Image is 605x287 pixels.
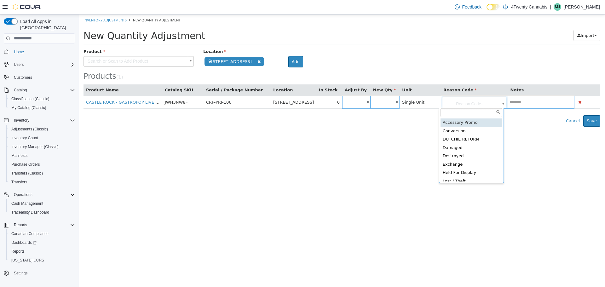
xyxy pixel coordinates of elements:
[9,239,39,246] a: Dashboards
[14,271,27,276] span: Settings
[6,199,78,208] button: Cash Management
[9,169,45,177] a: Transfers (Classic)
[9,104,49,112] a: My Catalog (Classic)
[487,4,500,10] input: Dark Mode
[11,135,38,141] span: Inventory Count
[9,209,52,216] a: Traceabilty Dashboard
[9,200,46,207] a: Cash Management
[11,240,37,245] span: Dashboards
[9,256,75,264] span: Washington CCRS
[11,105,46,110] span: My Catalog (Classic)
[9,230,75,238] span: Canadian Compliance
[9,152,30,159] a: Manifests
[11,117,32,124] button: Inventory
[6,134,78,142] button: Inventory Count
[1,190,78,199] button: Operations
[11,162,40,167] span: Purchase Orders
[1,116,78,125] button: Inventory
[9,125,50,133] a: Adjustments (Classic)
[6,208,78,217] button: Traceabilty Dashboard
[1,47,78,56] button: Home
[11,171,43,176] span: Transfers (Classic)
[555,3,560,11] span: MJ
[9,143,75,151] span: Inventory Manager (Classic)
[11,96,49,101] span: Classification (Classic)
[362,112,423,121] div: Conversion
[9,134,41,142] a: Inventory Count
[11,73,75,81] span: Customers
[11,86,75,94] span: Catalog
[9,169,75,177] span: Transfers (Classic)
[18,18,75,31] span: Load All Apps in [GEOGRAPHIC_DATA]
[6,238,78,247] a: Dashboards
[11,61,26,68] button: Users
[9,256,47,264] a: [US_STATE] CCRS
[11,191,35,198] button: Operations
[550,3,551,11] p: |
[11,269,75,277] span: Settings
[6,103,78,112] button: My Catalog (Classic)
[11,61,75,68] span: Users
[11,221,75,229] span: Reports
[14,49,24,55] span: Home
[6,142,78,151] button: Inventory Manager (Classic)
[11,249,25,254] span: Reports
[1,86,78,95] button: Catalog
[452,1,484,13] a: Feedback
[564,3,600,11] p: [PERSON_NAME]
[6,125,78,134] button: Adjustments (Classic)
[6,247,78,256] button: Reports
[6,169,78,178] button: Transfers (Classic)
[9,178,30,186] a: Transfers
[11,180,27,185] span: Transfers
[1,60,78,69] button: Users
[554,3,561,11] div: Mason John
[462,4,481,10] span: Feedback
[1,73,78,82] button: Customers
[14,88,27,93] span: Catalog
[362,137,423,146] div: Destroyed
[11,258,44,263] span: [US_STATE] CCRS
[14,222,27,227] span: Reports
[11,201,43,206] span: Cash Management
[14,75,32,80] span: Customers
[362,121,423,129] div: DUTCHIE RETURN
[9,95,52,103] a: Classification (Classic)
[14,62,24,67] span: Users
[11,221,30,229] button: Reports
[362,163,423,171] div: Lost / Theft
[11,144,59,149] span: Inventory Manager (Classic)
[11,191,75,198] span: Operations
[362,129,423,138] div: Damaged
[1,221,78,229] button: Reports
[11,48,26,56] a: Home
[9,209,75,216] span: Traceabilty Dashboard
[6,256,78,265] button: [US_STATE] CCRS
[9,143,61,151] a: Inventory Manager (Classic)
[6,151,78,160] button: Manifests
[9,230,51,238] a: Canadian Compliance
[9,178,75,186] span: Transfers
[6,178,78,187] button: Transfers
[11,153,27,158] span: Manifests
[9,248,27,255] a: Reports
[6,229,78,238] button: Canadian Compliance
[9,152,75,159] span: Manifests
[9,134,75,142] span: Inventory Count
[9,248,75,255] span: Reports
[11,231,49,236] span: Canadian Compliance
[14,192,32,197] span: Operations
[11,74,35,81] a: Customers
[11,127,48,132] span: Adjustments (Classic)
[9,104,75,112] span: My Catalog (Classic)
[11,269,30,277] a: Settings
[9,125,75,133] span: Adjustments (Classic)
[13,4,41,10] img: Cova
[9,161,75,168] span: Purchase Orders
[11,210,49,215] span: Traceabilty Dashboard
[9,161,43,168] a: Purchase Orders
[11,117,75,124] span: Inventory
[1,268,78,278] button: Settings
[6,160,78,169] button: Purchase Orders
[11,48,75,56] span: Home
